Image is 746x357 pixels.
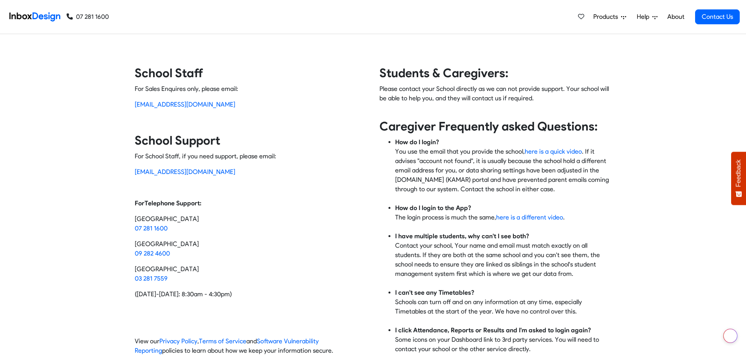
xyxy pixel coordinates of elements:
a: About [665,9,686,25]
li: Some icons on your Dashboard link to 3rd party services. You will need to contact your school or ... [395,326,612,354]
li: The login process is much the same, . [395,203,612,232]
a: [EMAIL_ADDRESS][DOMAIN_NAME] [135,168,235,176]
p: [GEOGRAPHIC_DATA] [135,239,367,258]
button: Feedback - Show survey [731,152,746,205]
a: Products [590,9,629,25]
a: here is a quick video [525,148,582,155]
span: Feedback [735,159,742,187]
a: 07 281 1600 [135,225,168,232]
a: Help [634,9,661,25]
li: You use the email that you provide the school, . If it advises "account not found", it is usually... [395,138,612,203]
strong: I can't see any Timetables? [395,289,474,296]
p: View our , and policies to learn about how we keep your information secure. [135,337,367,355]
strong: I click Attendance, Reports or Results and I'm asked to login again? [395,326,591,334]
strong: School Staff [135,66,203,80]
a: 09 282 4600 [135,250,170,257]
strong: Students & Caregivers: [379,66,508,80]
span: Products [593,12,621,22]
p: ([DATE]-[DATE]: 8:30am - 4:30pm) [135,290,367,299]
p: [GEOGRAPHIC_DATA] [135,265,367,283]
a: Contact Us [695,9,740,24]
span: Help [637,12,652,22]
strong: School Support [135,133,220,148]
a: here is a different video [496,214,563,221]
a: Terms of Service [199,337,246,345]
strong: Telephone Support: [145,199,201,207]
p: For Sales Enquires only, please email: [135,84,367,94]
p: [GEOGRAPHIC_DATA] [135,214,367,233]
a: Privacy Policy [159,337,197,345]
a: 03 281 7559 [135,275,168,282]
a: 07 281 1600 [67,12,109,22]
li: Contact your school, Your name and email must match exactly on all students. If they are both at ... [395,232,612,288]
strong: Caregiver Frequently asked Questions: [379,119,598,134]
strong: How do I login to the App? [395,204,471,212]
a: [EMAIL_ADDRESS][DOMAIN_NAME] [135,101,235,108]
strong: For [135,199,145,207]
strong: I have multiple students, why can't I see both? [395,232,529,240]
p: Please contact your School directly as we can not provide support. Your school will be able to he... [379,84,612,112]
li: Schools can turn off and on any information at any time, especially Timetables at the start of th... [395,288,612,326]
strong: How do I login? [395,138,439,146]
p: For School Staff, if you need support, please email: [135,152,367,161]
